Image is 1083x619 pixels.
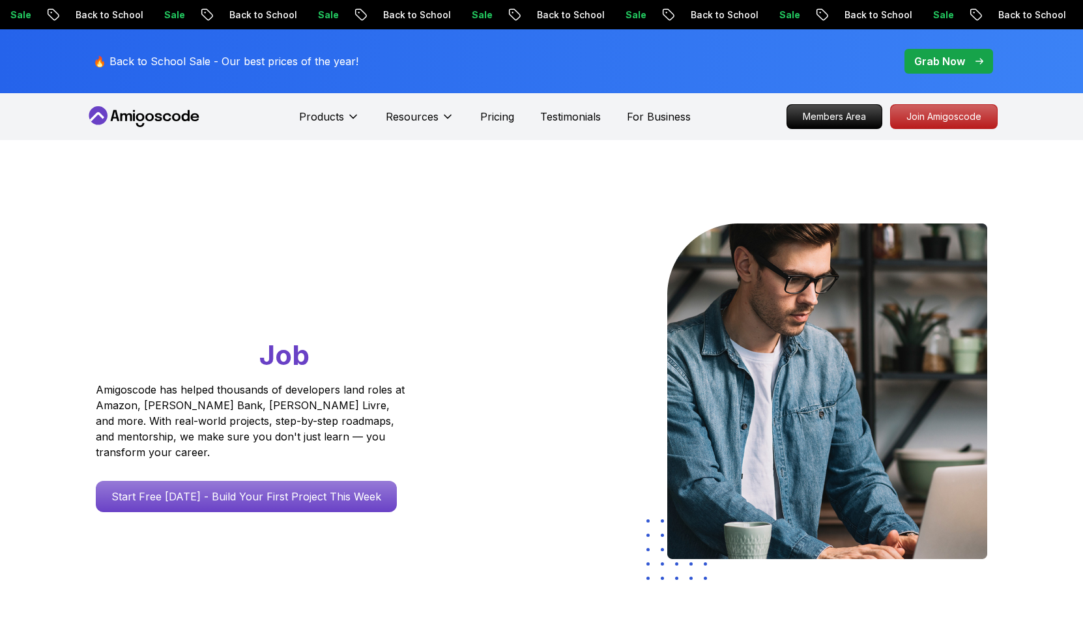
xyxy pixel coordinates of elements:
p: Resources [386,109,439,124]
a: Pricing [480,109,514,124]
p: Sale [614,8,656,22]
p: Join Amigoscode [891,105,997,128]
p: Members Area [787,105,882,128]
p: Sale [461,8,502,22]
p: Back to School [680,8,768,22]
p: Sale [307,8,349,22]
button: Resources [386,109,454,135]
p: Products [299,109,344,124]
button: Products [299,109,360,135]
h1: Go From Learning to Hired: Master Java, Spring Boot & Cloud Skills That Get You the [96,223,455,374]
img: hero [667,223,987,559]
p: Sale [922,8,964,22]
p: Grab Now [914,53,965,69]
p: Back to School [526,8,614,22]
p: Back to School [65,8,153,22]
p: 🔥 Back to School Sale - Our best prices of the year! [93,53,358,69]
span: Job [259,338,310,371]
p: Sale [153,8,195,22]
a: Start Free [DATE] - Build Your First Project This Week [96,481,397,512]
a: For Business [627,109,691,124]
a: Members Area [787,104,882,129]
a: Join Amigoscode [890,104,998,129]
a: Testimonials [540,109,601,124]
p: Back to School [833,8,922,22]
p: Sale [768,8,810,22]
p: Back to School [218,8,307,22]
p: Amigoscode has helped thousands of developers land roles at Amazon, [PERSON_NAME] Bank, [PERSON_N... [96,382,409,460]
p: Back to School [987,8,1076,22]
p: Back to School [372,8,461,22]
